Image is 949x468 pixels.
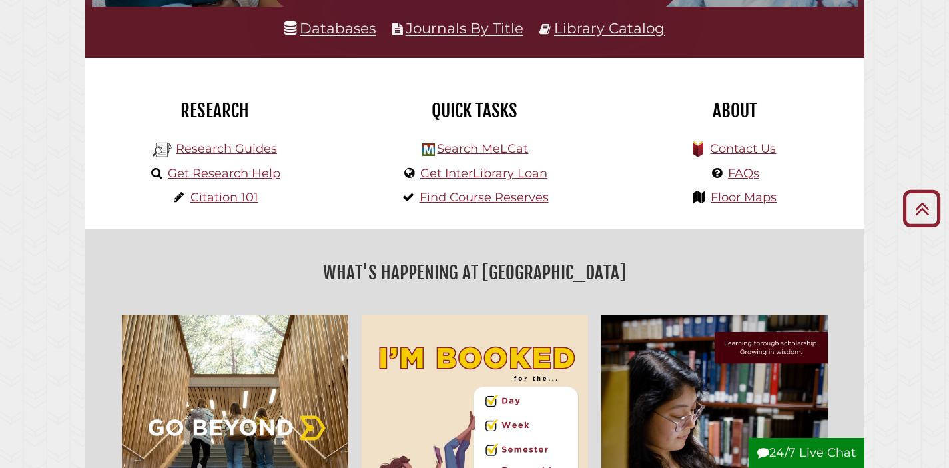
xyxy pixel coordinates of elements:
a: Contact Us [710,141,776,156]
a: Databases [284,19,376,37]
img: Hekman Library Logo [153,140,172,160]
a: Find Course Reserves [420,190,549,205]
h2: Research [95,99,335,122]
img: Hekman Library Logo [422,143,435,156]
a: Floor Maps [711,190,777,205]
a: FAQs [728,166,759,181]
a: Get InterLibrary Loan [420,166,547,181]
a: Get Research Help [168,166,280,181]
a: Library Catalog [554,19,665,37]
a: Journals By Title [406,19,523,37]
a: Back to Top [898,197,946,219]
h2: Quick Tasks [355,99,595,122]
a: Research Guides [176,141,277,156]
h2: What's Happening at [GEOGRAPHIC_DATA] [95,257,854,288]
a: Citation 101 [190,190,258,205]
a: Search MeLCat [437,141,528,156]
h2: About [615,99,854,122]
